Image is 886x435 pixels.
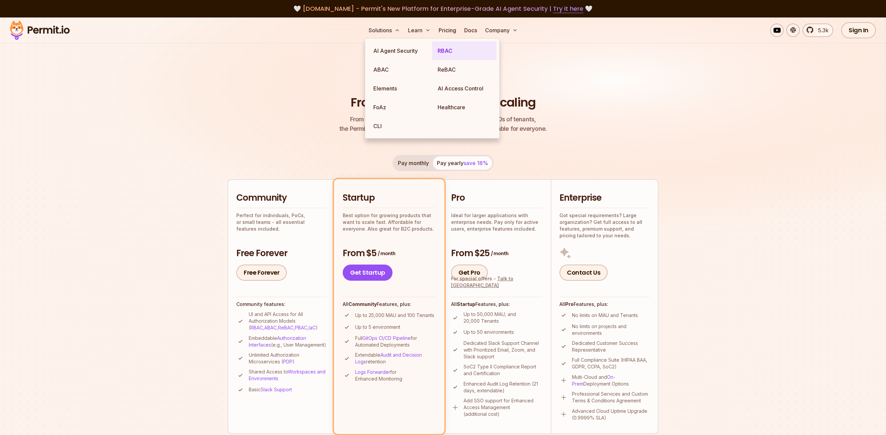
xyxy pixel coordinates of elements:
a: Healthcare [432,98,497,117]
p: Basic [249,386,292,393]
h2: Community [236,192,327,204]
a: Slack Support [261,387,292,392]
p: the Permit pricing model is simple, transparent, and affordable for everyone. [339,115,547,133]
a: On-Prem [572,374,615,387]
span: [DOMAIN_NAME] - Permit's New Platform for Enterprise-Grade AI Agent Security | [303,4,583,13]
p: Dedicated Slack Support Channel with Prioritized Email, Zoom, and Slack support [464,340,543,360]
a: FoAz [368,98,432,117]
p: Got special requirements? Large organization? Get full access to all features, premium support, a... [559,212,650,239]
p: Add SSO support for Enhanced Access Management (additional cost) [464,397,543,418]
a: Docs [462,24,480,37]
span: From a startup with 100 users to an enterprise with 1000s of tenants, [339,115,547,124]
h3: Free Forever [236,247,327,260]
h4: All Features, plus: [559,301,650,308]
h3: From $25 [451,247,543,260]
h1: From Free to Predictable Scaling [351,94,536,111]
a: RBAC [432,41,497,60]
a: ReBAC [278,325,294,330]
a: AI Access Control [432,79,497,98]
p: Dedicated Customer Success Representative [572,340,650,353]
p: for Enhanced Monitoring [355,369,436,382]
button: Pay monthly [394,156,433,170]
p: No limits on projects and environments [572,323,650,337]
p: Up to 50,000 MAU, and 20,000 Tenants [464,311,543,324]
button: Learn [405,24,433,37]
p: Unlimited Authorization Microservices ( ) [249,352,327,365]
p: Extendable retention [355,352,436,365]
h2: Startup [343,192,436,204]
a: 5.3k [803,24,833,37]
p: Up to 25,000 MAU and 100 Tenants [355,312,434,319]
h3: From $5 [343,247,436,260]
strong: Community [348,301,377,307]
a: PDP [283,359,293,364]
a: ABAC [264,325,277,330]
a: ReBAC [432,60,497,79]
a: Audit and Decision Logs [355,352,422,364]
a: Sign In [841,22,876,38]
p: Full for Automated Deployments [355,335,436,348]
span: / month [378,250,395,257]
p: Up to 5 environment [355,324,400,330]
h4: All Features, plus: [451,301,543,308]
h4: All Features, plus: [343,301,436,308]
button: Solutions [366,24,403,37]
p: Full Compliance Suite (HIPAA BAA, GDPR, CCPA, SoC2) [572,357,650,370]
a: Pricing [436,24,459,37]
img: Permit logo [7,19,73,42]
h2: Enterprise [559,192,650,204]
a: PBAC [295,325,307,330]
div: For special offers - [451,275,543,289]
p: SoC2 Type II Compliance Report and Certification [464,363,543,377]
a: ABAC [368,60,432,79]
a: Authorization Interfaces [249,335,306,348]
h2: Pro [451,192,543,204]
p: Embeddable (e.g., User Management) [249,335,327,348]
a: AI Agent Security [368,41,432,60]
a: Contact Us [559,265,608,281]
a: Get Startup [343,265,393,281]
a: Get Pro [451,265,488,281]
a: IaC [309,325,316,330]
strong: Startup [457,301,475,307]
p: UI and API Access for All Authorization Models ( , , , , ) [249,311,327,331]
p: Advanced Cloud Uptime Upgrade (0.9999% SLA) [572,408,650,421]
a: CLI [368,117,432,135]
a: Logs Forwarder [355,369,390,375]
p: Up to 50 environments [464,329,514,335]
a: GitOps CI/CD Pipeline [363,335,411,341]
p: No limits on MAU and Tenants [572,312,638,319]
span: / month [491,250,508,257]
strong: Pro [565,301,574,307]
p: Perfect for individuals, PoCs, or small teams - all essential features included. [236,212,327,232]
a: Free Forever [236,265,287,281]
p: Shared Access to [249,368,327,382]
div: 🤍 🤍 [16,4,870,13]
a: Elements [368,79,432,98]
p: Best option for growing products that want to scale fast. Affordable for everyone. Also great for... [343,212,436,232]
h4: Community features: [236,301,327,308]
span: 5.3k [814,26,828,34]
p: Multi-Cloud and Deployment Options [572,374,650,387]
button: Company [482,24,520,37]
a: RBAC [250,325,263,330]
p: Ideal for larger applications with enterprise needs. Pay only for active users, enterprise featur... [451,212,543,232]
p: Professional Services and Custom Terms & Conditions Agreement [572,391,650,404]
a: Try it here [553,4,583,13]
p: Enhanced Audit Log Retention (21 days, extendable) [464,381,543,394]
